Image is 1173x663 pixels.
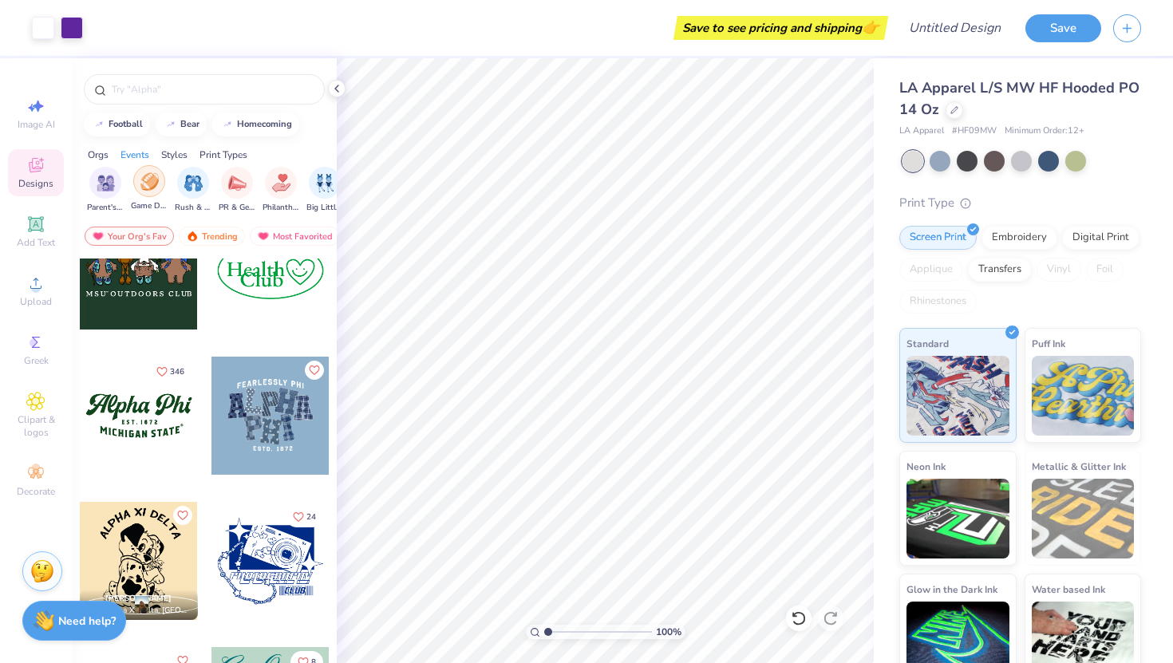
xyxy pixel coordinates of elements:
img: Neon Ink [906,479,1009,558]
div: bear [180,120,199,128]
div: Print Types [199,148,247,162]
div: Most Favorited [250,227,340,246]
span: Designs [18,177,53,190]
img: trend_line.gif [164,120,177,129]
img: trend_line.gif [93,120,105,129]
span: Philanthropy [263,202,299,214]
button: filter button [131,167,168,214]
button: homecoming [212,112,299,136]
span: 24 [306,513,316,521]
img: Rush & Bid Image [184,174,203,192]
span: LA Apparel L/S MW HF Hooded PO 14 Oz [899,78,1139,119]
div: Digital Print [1062,226,1139,250]
span: Big Little Reveal [306,202,343,214]
button: filter button [219,167,255,214]
span: Parent's Weekend [87,202,124,214]
button: filter button [87,167,124,214]
span: Clipart & logos [8,413,64,439]
span: 👉 [862,18,879,37]
span: Image AI [18,118,55,131]
img: Big Little Reveal Image [316,174,334,192]
span: Greek [24,354,49,367]
div: filter for Big Little Reveal [306,167,343,214]
input: Untitled Design [896,12,1013,44]
img: Metallic & Glitter Ink [1032,479,1135,558]
img: Philanthropy Image [272,174,290,192]
span: 100 % [656,625,681,639]
div: Transfers [968,258,1032,282]
span: Water based Ink [1032,581,1105,598]
span: Puff Ink [1032,335,1065,352]
div: Save to see pricing and shipping [677,16,884,40]
span: Minimum Order: 12 + [1005,124,1084,138]
div: filter for Game Day [131,165,168,212]
span: # HF09MW [952,124,997,138]
div: football [109,120,143,128]
strong: Need help? [58,614,116,629]
div: Foil [1086,258,1124,282]
span: Upload [20,295,52,308]
button: filter button [306,167,343,214]
span: Alpha Xi Delta, [GEOGRAPHIC_DATA] [105,605,192,617]
div: Your Org's Fav [85,227,174,246]
input: Try "Alpha" [110,81,314,97]
img: trend_line.gif [221,120,234,129]
span: Rush & Bid [175,202,211,214]
div: Styles [161,148,188,162]
img: Game Day Image [140,172,159,191]
span: Decorate [17,485,55,498]
span: 346 [170,368,184,376]
img: most_fav.gif [92,231,105,242]
button: Like [305,361,324,380]
span: Add Text [17,236,55,249]
span: Metallic & Glitter Ink [1032,458,1126,475]
span: [PERSON_NAME] [105,593,172,604]
img: Parent's Weekend Image [97,174,115,192]
img: Standard [906,356,1009,436]
div: Screen Print [899,226,977,250]
div: Vinyl [1037,258,1081,282]
button: Like [149,361,192,382]
div: Embroidery [981,226,1057,250]
button: bear [156,112,207,136]
div: Trending [179,227,245,246]
button: Like [173,506,192,525]
div: filter for PR & General [219,167,255,214]
div: filter for Philanthropy [263,167,299,214]
button: Save [1025,14,1101,42]
button: filter button [263,167,299,214]
img: Puff Ink [1032,356,1135,436]
button: filter button [175,167,211,214]
img: trending.gif [186,231,199,242]
div: Orgs [88,148,109,162]
div: filter for Rush & Bid [175,167,211,214]
img: PR & General Image [228,174,247,192]
button: football [84,112,150,136]
div: Print Type [899,194,1141,212]
div: homecoming [237,120,292,128]
div: filter for Parent's Weekend [87,167,124,214]
div: Rhinestones [899,290,977,314]
div: Applique [899,258,963,282]
span: LA Apparel [899,124,944,138]
button: Like [286,506,323,527]
img: most_fav.gif [257,231,270,242]
span: Glow in the Dark Ink [906,581,997,598]
span: Standard [906,335,949,352]
span: Game Day [131,200,168,212]
div: Events [120,148,149,162]
span: PR & General [219,202,255,214]
span: Neon Ink [906,458,946,475]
